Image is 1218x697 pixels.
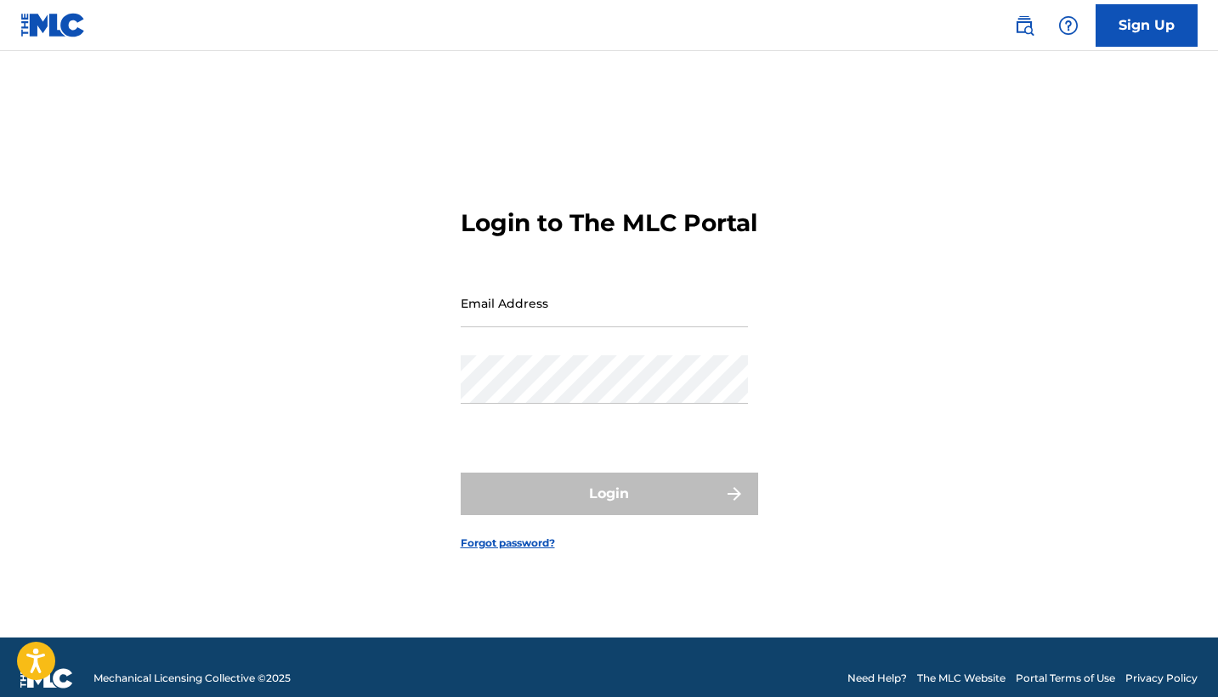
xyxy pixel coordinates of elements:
img: logo [20,668,73,688]
a: Portal Terms of Use [1016,671,1115,686]
img: search [1014,15,1034,36]
a: Public Search [1007,8,1041,42]
img: help [1058,15,1079,36]
a: Sign Up [1096,4,1198,47]
a: Privacy Policy [1125,671,1198,686]
a: Need Help? [847,671,907,686]
img: MLC Logo [20,13,86,37]
h3: Login to The MLC Portal [461,208,757,238]
div: Help [1051,8,1085,42]
span: Mechanical Licensing Collective © 2025 [93,671,291,686]
a: The MLC Website [917,671,1006,686]
a: Forgot password? [461,535,555,551]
